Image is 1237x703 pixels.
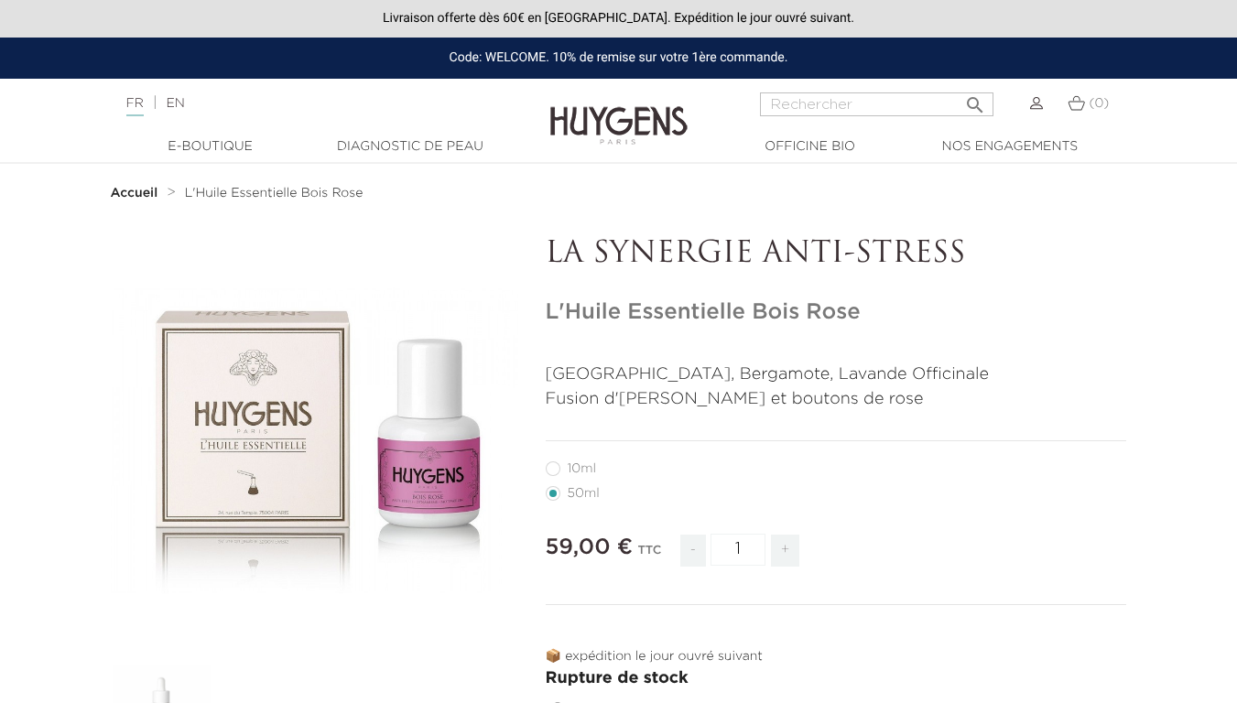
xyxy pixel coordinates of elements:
[546,461,618,476] label: 10ml
[719,137,902,157] a: Officine Bio
[111,187,158,200] strong: Accueil
[546,387,1127,412] p: Fusion d'[PERSON_NAME] et boutons de rose
[185,187,364,200] span: L'Huile Essentielle Bois Rose
[760,92,993,116] input: Rechercher
[964,89,986,111] i: 
[117,92,502,114] div: |
[111,186,162,200] a: Accueil
[711,534,765,566] input: Quantité
[546,362,1127,387] p: [GEOGRAPHIC_DATA], Bergamote, Lavande Officinale
[918,137,1101,157] a: Nos engagements
[185,186,364,200] a: L'Huile Essentielle Bois Rose
[771,535,800,567] span: +
[546,670,689,687] span: Rupture de stock
[166,97,184,110] a: EN
[680,535,706,567] span: -
[550,77,688,147] img: Huygens
[546,536,634,558] span: 59,00 €
[959,87,992,112] button: 
[546,647,1127,666] p: 📦 expédition le jour ouvré suivant
[126,97,144,116] a: FR
[546,486,622,501] label: 50ml
[546,299,1127,326] h1: L'Huile Essentielle Bois Rose
[637,531,661,580] div: TTC
[1089,97,1109,110] span: (0)
[546,237,1127,272] p: LA SYNERGIE ANTI-STRESS
[319,137,502,157] a: Diagnostic de peau
[119,137,302,157] a: E-Boutique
